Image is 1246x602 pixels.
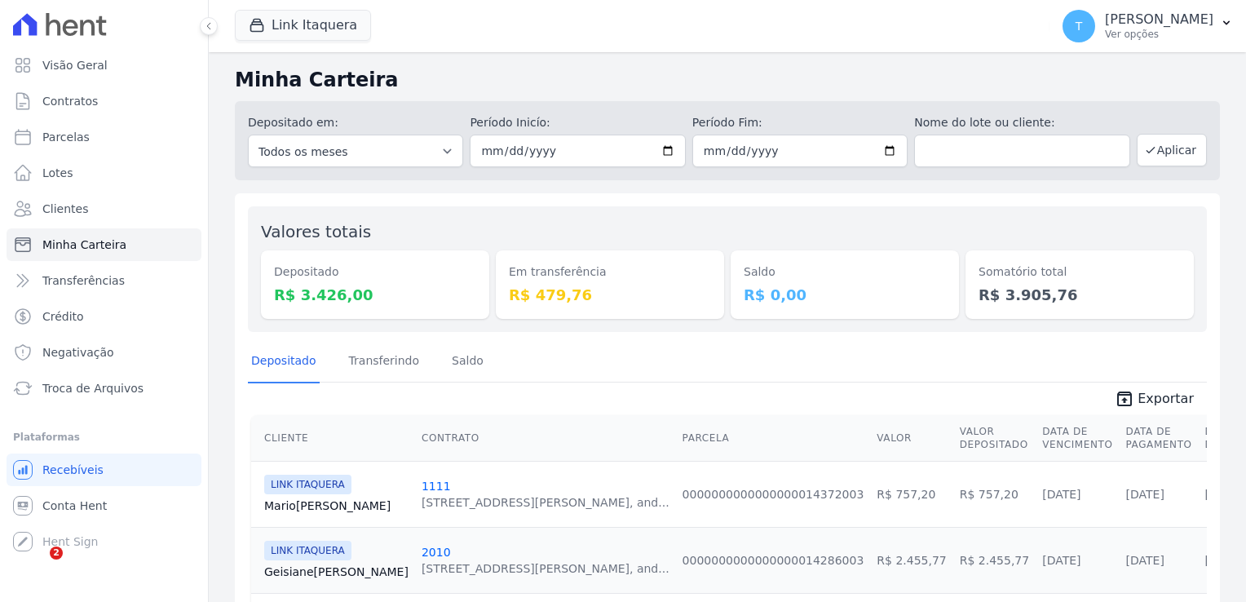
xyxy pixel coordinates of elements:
[1205,488,1244,501] a: [DATE]
[42,380,144,396] span: Troca de Arquivos
[16,547,55,586] iframe: Intercom live chat
[1138,389,1194,409] span: Exportar
[422,494,669,511] div: [STREET_ADDRESS][PERSON_NAME], and...
[42,237,126,253] span: Minha Carteira
[13,427,195,447] div: Plataformas
[235,10,371,41] button: Link Itaquera
[7,264,201,297] a: Transferências
[42,498,107,514] span: Conta Hent
[261,222,371,241] label: Valores totais
[870,415,952,462] th: Valor
[1120,415,1199,462] th: Data de Pagamento
[1137,134,1207,166] button: Aplicar
[1076,20,1083,32] span: T
[251,415,415,462] th: Cliente
[7,49,201,82] a: Visão Geral
[683,554,864,567] a: 0000000000000000014286003
[7,157,201,189] a: Lotes
[509,284,711,306] dd: R$ 479,76
[1115,389,1134,409] i: unarchive
[274,263,476,281] dt: Depositado
[50,547,63,560] span: 2
[422,546,451,559] a: 2010
[248,116,338,129] label: Depositado em:
[42,93,98,109] span: Contratos
[42,165,73,181] span: Lotes
[264,498,409,514] a: Mario[PERSON_NAME]
[744,284,946,306] dd: R$ 0,00
[415,415,676,462] th: Contrato
[7,300,201,333] a: Crédito
[953,527,1036,593] td: R$ 2.455,77
[509,263,711,281] dt: Em transferência
[1126,554,1164,567] a: [DATE]
[692,114,908,131] label: Período Fim:
[914,114,1129,131] label: Nome do lote ou cliente:
[1102,389,1207,412] a: unarchive Exportar
[7,489,201,522] a: Conta Hent
[346,341,423,383] a: Transferindo
[7,372,201,405] a: Troca de Arquivos
[448,341,487,383] a: Saldo
[264,475,351,494] span: LINK ITAQUERA
[235,65,1220,95] h2: Minha Carteira
[7,193,201,225] a: Clientes
[870,461,952,527] td: R$ 757,20
[1205,554,1244,567] a: [DATE]
[1036,415,1119,462] th: Data de Vencimento
[42,57,108,73] span: Visão Geral
[42,308,84,325] span: Crédito
[676,415,871,462] th: Parcela
[744,263,946,281] dt: Saldo
[1042,554,1080,567] a: [DATE]
[7,228,201,261] a: Minha Carteira
[1105,11,1213,28] p: [PERSON_NAME]
[7,85,201,117] a: Contratos
[683,488,864,501] a: 0000000000000000014372003
[870,527,952,593] td: R$ 2.455,77
[422,480,451,493] a: 1111
[1049,3,1246,49] button: T [PERSON_NAME] Ver opções
[979,263,1181,281] dt: Somatório total
[7,454,201,486] a: Recebíveis
[1105,28,1213,41] p: Ver opções
[953,461,1036,527] td: R$ 757,20
[1126,488,1164,501] a: [DATE]
[42,272,125,289] span: Transferências
[422,560,669,577] div: [STREET_ADDRESS][PERSON_NAME], and...
[274,284,476,306] dd: R$ 3.426,00
[953,415,1036,462] th: Valor Depositado
[42,129,90,145] span: Parcelas
[264,541,351,560] span: LINK ITAQUERA
[42,344,114,361] span: Negativação
[1042,488,1080,501] a: [DATE]
[264,564,409,580] a: Geisiane[PERSON_NAME]
[7,121,201,153] a: Parcelas
[248,341,320,383] a: Depositado
[7,336,201,369] a: Negativação
[470,114,685,131] label: Período Inicío:
[42,201,88,217] span: Clientes
[979,284,1181,306] dd: R$ 3.905,76
[42,462,104,478] span: Recebíveis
